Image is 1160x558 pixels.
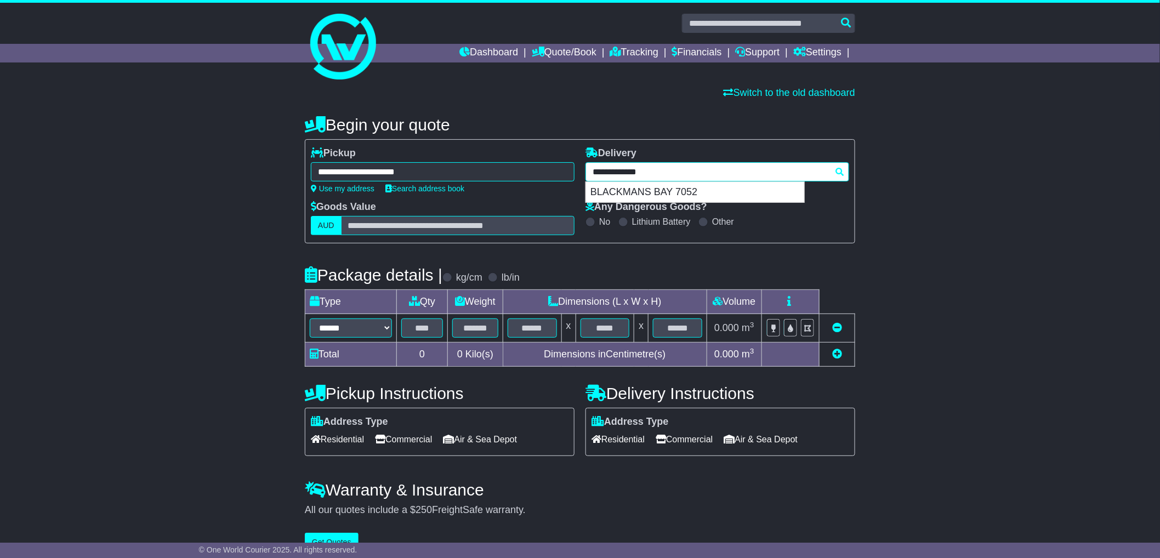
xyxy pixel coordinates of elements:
span: Commercial [656,431,713,448]
span: m [742,349,754,360]
h4: Warranty & Insurance [305,481,855,499]
a: Use my address [311,184,374,193]
span: 0.000 [714,349,739,360]
a: Dashboard [459,44,518,62]
span: Residential [592,431,645,448]
label: lb/in [502,272,520,284]
span: © One World Courier 2025. All rights reserved. [199,545,357,554]
td: Weight [448,290,503,314]
h4: Pickup Instructions [305,384,575,402]
td: Dimensions in Centimetre(s) [503,343,707,367]
label: Address Type [311,416,388,428]
div: All our quotes include a $ FreightSafe warranty. [305,504,855,516]
a: Add new item [832,349,842,360]
div: BLACKMANS BAY 7052 [586,182,804,203]
a: Switch to the old dashboard [724,87,855,98]
button: Get Quotes [305,533,359,552]
span: Residential [311,431,364,448]
span: Commercial [375,431,432,448]
span: 0.000 [714,322,739,333]
label: Pickup [311,147,356,160]
span: m [742,322,754,333]
td: 0 [397,343,448,367]
label: Any Dangerous Goods? [585,201,707,213]
label: AUD [311,216,342,235]
a: Quote/Book [532,44,596,62]
label: kg/cm [456,272,482,284]
sup: 3 [750,321,754,329]
a: Support [736,44,780,62]
span: Air & Sea Depot [443,431,518,448]
h4: Delivery Instructions [585,384,855,402]
td: x [561,314,576,343]
td: Kilo(s) [448,343,503,367]
label: No [599,217,610,227]
a: Settings [793,44,841,62]
label: Address Type [592,416,669,428]
typeahead: Please provide city [585,162,849,181]
span: 0 [457,349,463,360]
td: Total [305,343,397,367]
span: 250 [416,504,432,515]
label: Other [712,217,734,227]
a: Financials [672,44,722,62]
td: Dimensions (L x W x H) [503,290,707,314]
a: Remove this item [832,322,842,333]
h4: Begin your quote [305,116,855,134]
td: x [634,314,649,343]
a: Search address book [385,184,464,193]
a: Tracking [610,44,658,62]
label: Lithium Battery [632,217,691,227]
td: Type [305,290,397,314]
h4: Package details | [305,266,442,284]
td: Qty [397,290,448,314]
label: Goods Value [311,201,376,213]
span: Air & Sea Depot [724,431,798,448]
label: Delivery [585,147,636,160]
td: Volume [707,290,761,314]
sup: 3 [750,347,754,355]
